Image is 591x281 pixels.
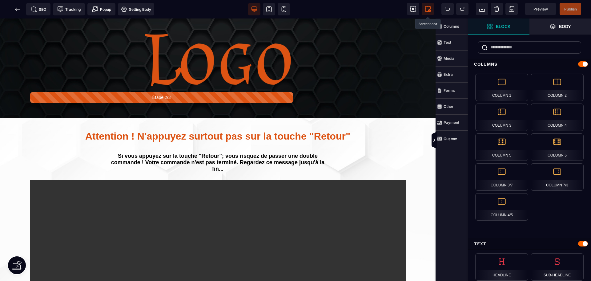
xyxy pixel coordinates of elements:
[531,253,584,281] div: Sub-headline
[11,3,24,15] span: Back
[26,3,50,15] span: Seo meta data
[145,15,291,68] img: 276_Logo_-_1.png
[468,59,591,70] div: Columns
[87,3,115,15] span: Create Alert Modal
[444,120,459,125] strong: Payment
[475,104,528,131] div: Column 3
[525,3,556,15] span: Preview
[57,6,81,12] span: Tracking
[436,99,468,115] span: Other
[31,6,46,12] span: SEO
[491,3,503,15] span: Clear
[436,35,468,51] span: Text
[531,163,584,191] div: Column 7/3
[505,3,518,15] span: Save
[564,7,577,11] span: Publish
[444,88,455,93] strong: Forms
[436,83,468,99] span: Forms
[436,18,468,35] span: Columns
[444,56,454,61] strong: Media
[468,18,529,35] span: Open Blocks
[475,133,528,161] div: Column 5
[496,24,511,29] strong: Block
[531,133,584,161] div: Column 6
[475,74,528,101] div: Column 1
[529,18,591,35] span: Open Layers
[468,131,474,150] span: Toggle Views
[53,3,85,15] span: Tracking code
[444,72,453,77] strong: Extra
[560,3,581,15] span: Save
[456,3,468,15] span: Redo
[278,3,290,15] span: View mobile
[263,3,275,15] span: View tablet
[30,109,406,127] h1: Attention ! N'appuyez surtout pas sur la touche "Retour"
[475,163,528,191] div: Column 3/7
[444,136,457,141] strong: Custom
[444,40,451,45] strong: Text
[121,6,151,12] span: Setting Body
[248,3,260,15] span: View desktop
[475,193,528,221] div: Column 4/5
[111,134,326,153] b: Si vous appuyez sur la touche "Retour"; vous risquez de passer une double commande ! Votre comman...
[468,238,591,250] div: Text
[118,3,154,15] span: Favicon
[475,253,528,281] div: Headline
[533,7,548,11] span: Preview
[531,74,584,101] div: Column 2
[444,24,459,29] strong: Columns
[436,67,468,83] span: Extra
[531,104,584,131] div: Column 4
[436,115,468,131] span: Payment
[559,24,571,29] strong: Body
[444,104,453,109] strong: Other
[436,131,468,147] span: Custom Block
[407,3,419,15] span: View components
[436,51,468,67] span: Media
[476,3,488,15] span: Open Import Webpage
[422,3,434,15] span: Screenshot
[152,76,171,81] text: Étape 2/3
[441,3,454,15] span: Undo
[92,6,111,12] span: Popup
